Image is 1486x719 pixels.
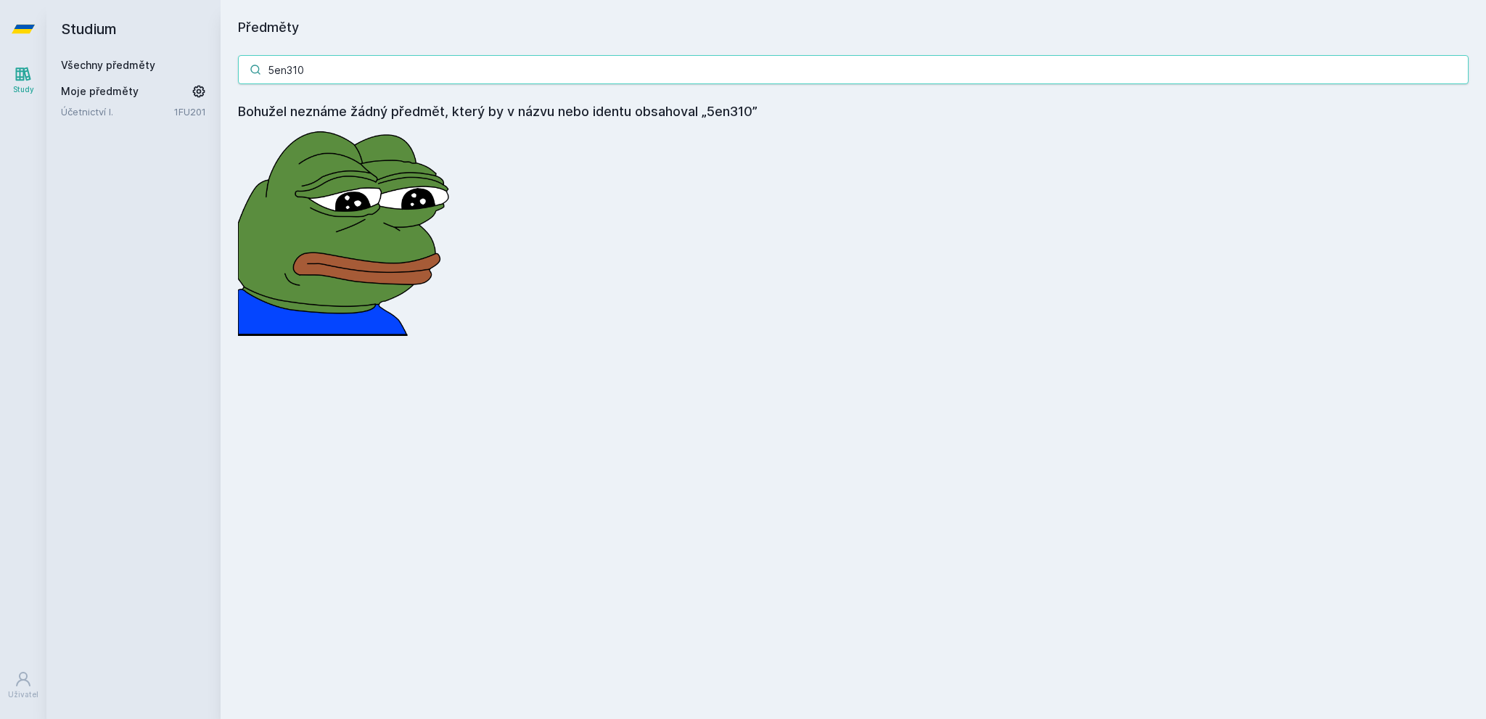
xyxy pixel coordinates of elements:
[13,84,34,95] div: Study
[238,122,456,336] img: error_picture.png
[61,84,139,99] span: Moje předměty
[238,17,1469,38] h1: Předměty
[61,59,155,71] a: Všechny předměty
[174,106,206,118] a: 1FU201
[238,102,1469,122] h4: Bohužel neznáme žádný předmět, který by v názvu nebo identu obsahoval „5en310”
[3,663,44,707] a: Uživatel
[8,689,38,700] div: Uživatel
[238,55,1469,84] input: Název nebo ident předmětu…
[61,104,174,119] a: Účetnictví I.
[3,58,44,102] a: Study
